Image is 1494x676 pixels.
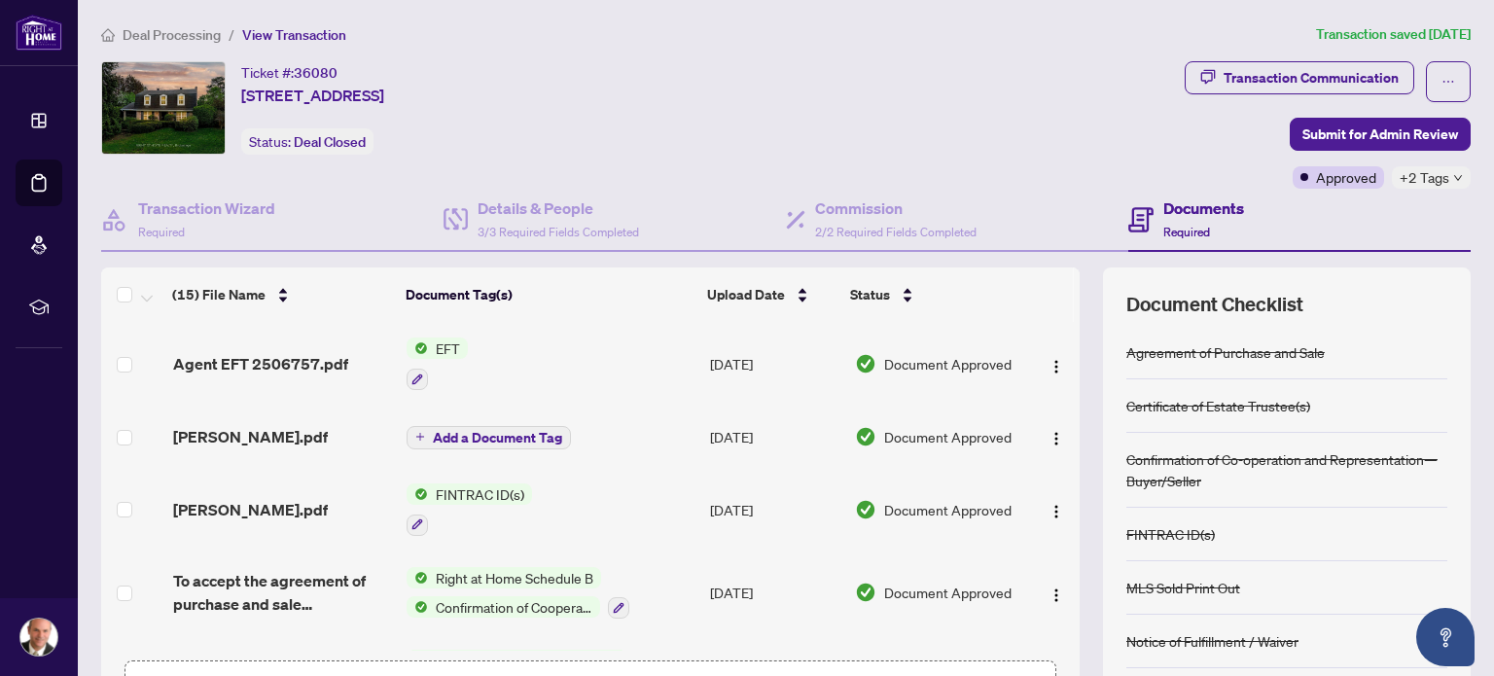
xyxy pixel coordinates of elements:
[294,64,338,82] span: 36080
[229,23,234,46] li: /
[702,551,847,635] td: [DATE]
[855,499,876,520] img: Document Status
[702,468,847,551] td: [DATE]
[20,619,57,656] img: Profile Icon
[415,432,425,442] span: plus
[428,483,532,505] span: FINTRAC ID(s)
[407,650,428,671] img: Status Icon
[407,426,571,449] button: Add a Document Tag
[1126,577,1240,598] div: MLS Sold Print Out
[702,406,847,468] td: [DATE]
[138,196,275,220] h4: Transaction Wizard
[884,353,1012,374] span: Document Approved
[428,596,600,618] span: Confirmation of Cooperation
[138,225,185,239] span: Required
[707,284,785,305] span: Upload Date
[850,284,890,305] span: Status
[855,353,876,374] img: Document Status
[1185,61,1414,94] button: Transaction Communication
[433,431,562,445] span: Add a Document Tag
[1316,166,1376,188] span: Approved
[1163,196,1244,220] h4: Documents
[164,267,398,322] th: (15) File Name
[428,338,468,359] span: EFT
[407,424,571,449] button: Add a Document Tag
[842,267,1022,322] th: Status
[1416,608,1475,666] button: Open asap
[1163,225,1210,239] span: Required
[884,582,1012,603] span: Document Approved
[478,196,639,220] h4: Details & People
[1302,119,1458,150] span: Submit for Admin Review
[173,425,328,448] span: [PERSON_NAME].pdf
[242,26,346,44] span: View Transaction
[241,84,384,107] span: [STREET_ADDRESS]
[407,483,532,536] button: Status IconFINTRAC ID(s)
[407,483,428,505] img: Status Icon
[428,567,601,588] span: Right at Home Schedule B
[428,650,627,671] span: Certificate of Estate Trustee(s)
[1316,23,1471,46] article: Transaction saved [DATE]
[855,582,876,603] img: Document Status
[407,338,428,359] img: Status Icon
[1400,166,1449,189] span: +2 Tags
[407,596,428,618] img: Status Icon
[699,267,843,322] th: Upload Date
[1041,421,1072,452] button: Logo
[1290,118,1471,151] button: Submit for Admin Review
[1126,341,1325,363] div: Agreement of Purchase and Sale
[101,28,115,42] span: home
[855,426,876,447] img: Document Status
[123,26,221,44] span: Deal Processing
[815,196,977,220] h4: Commission
[1041,577,1072,608] button: Logo
[1126,395,1310,416] div: Certificate of Estate Trustee(s)
[1049,587,1064,603] img: Logo
[1041,494,1072,525] button: Logo
[294,133,366,151] span: Deal Closed
[407,567,629,620] button: Status IconRight at Home Schedule BStatus IconConfirmation of Cooperation
[1126,523,1215,545] div: FINTRAC ID(s)
[173,498,328,521] span: [PERSON_NAME].pdf
[173,569,392,616] span: To accept the agreement of purchase and sale EXECUTED.pdf
[1049,431,1064,446] img: Logo
[1453,173,1463,183] span: down
[478,225,639,239] span: 3/3 Required Fields Completed
[102,62,225,154] img: IMG-X12151414_1.jpg
[172,284,266,305] span: (15) File Name
[1441,75,1455,89] span: ellipsis
[398,267,699,322] th: Document Tag(s)
[407,567,428,588] img: Status Icon
[884,426,1012,447] span: Document Approved
[1126,448,1447,491] div: Confirmation of Co-operation and Representation—Buyer/Seller
[1126,630,1298,652] div: Notice of Fulfillment / Waiver
[815,225,977,239] span: 2/2 Required Fields Completed
[407,338,468,390] button: Status IconEFT
[1049,504,1064,519] img: Logo
[16,15,62,51] img: logo
[884,499,1012,520] span: Document Approved
[241,128,373,155] div: Status:
[1224,62,1399,93] div: Transaction Communication
[173,352,348,375] span: Agent EFT 2506757.pdf
[1126,291,1303,318] span: Document Checklist
[1041,348,1072,379] button: Logo
[241,61,338,84] div: Ticket #:
[702,322,847,406] td: [DATE]
[1049,359,1064,374] img: Logo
